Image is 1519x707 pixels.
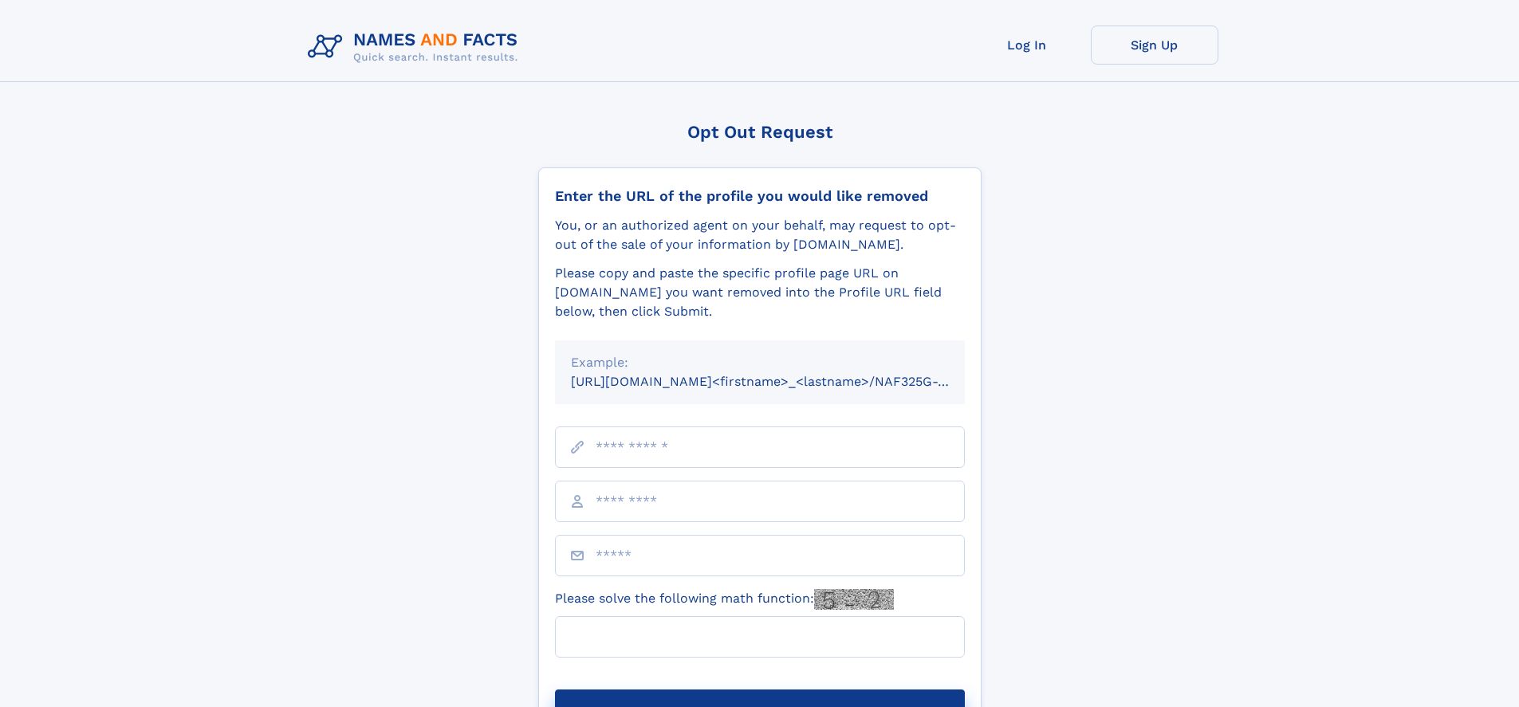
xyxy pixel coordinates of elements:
[1091,26,1218,65] a: Sign Up
[571,353,949,372] div: Example:
[538,122,982,142] div: Opt Out Request
[571,374,995,389] small: [URL][DOMAIN_NAME]<firstname>_<lastname>/NAF325G-xxxxxxxx
[963,26,1091,65] a: Log In
[555,264,965,321] div: Please copy and paste the specific profile page URL on [DOMAIN_NAME] you want removed into the Pr...
[555,187,965,205] div: Enter the URL of the profile you would like removed
[555,216,965,254] div: You, or an authorized agent on your behalf, may request to opt-out of the sale of your informatio...
[555,589,894,610] label: Please solve the following math function:
[301,26,531,69] img: Logo Names and Facts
